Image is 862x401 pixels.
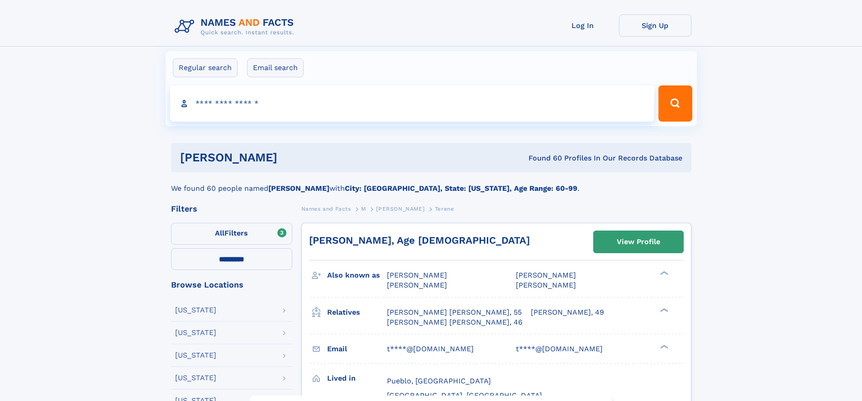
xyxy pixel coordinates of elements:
[403,153,682,163] div: Found 60 Profiles In Our Records Database
[175,307,216,314] div: [US_STATE]
[171,172,691,194] div: We found 60 people named with .
[376,206,424,212] span: [PERSON_NAME]
[327,268,387,283] h3: Also known as
[247,58,304,77] label: Email search
[171,14,301,39] img: Logo Names and Facts
[658,85,692,122] button: Search Button
[619,14,691,37] a: Sign Up
[268,184,329,193] b: [PERSON_NAME]
[387,377,491,385] span: Pueblo, [GEOGRAPHIC_DATA]
[658,270,669,276] div: ❯
[301,203,351,214] a: Names and Facts
[658,344,669,349] div: ❯
[175,352,216,359] div: [US_STATE]
[180,152,403,163] h1: [PERSON_NAME]
[387,307,522,317] a: [PERSON_NAME] [PERSON_NAME], 55
[175,374,216,382] div: [US_STATE]
[170,85,655,122] input: search input
[345,184,577,193] b: City: [GEOGRAPHIC_DATA], State: [US_STATE], Age Range: 60-99
[171,223,292,245] label: Filters
[309,235,530,246] a: [PERSON_NAME], Age [DEMOGRAPHIC_DATA]
[516,271,576,279] span: [PERSON_NAME]
[387,317,523,327] a: [PERSON_NAME] [PERSON_NAME], 46
[547,14,619,37] a: Log In
[387,391,542,400] span: [GEOGRAPHIC_DATA], [GEOGRAPHIC_DATA]
[435,206,454,212] span: Terene
[327,371,387,386] h3: Lived in
[171,205,292,213] div: Filters
[361,203,366,214] a: M
[361,206,366,212] span: M
[387,271,447,279] span: [PERSON_NAME]
[215,229,224,237] span: All
[617,231,660,252] div: View Profile
[531,307,604,317] a: [PERSON_NAME], 49
[175,329,216,336] div: [US_STATE]
[658,307,669,313] div: ❯
[327,341,387,357] h3: Email
[594,231,683,253] a: View Profile
[173,58,238,77] label: Regular search
[327,305,387,320] h3: Relatives
[516,281,576,289] span: [PERSON_NAME]
[171,281,292,289] div: Browse Locations
[387,281,447,289] span: [PERSON_NAME]
[376,203,424,214] a: [PERSON_NAME]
